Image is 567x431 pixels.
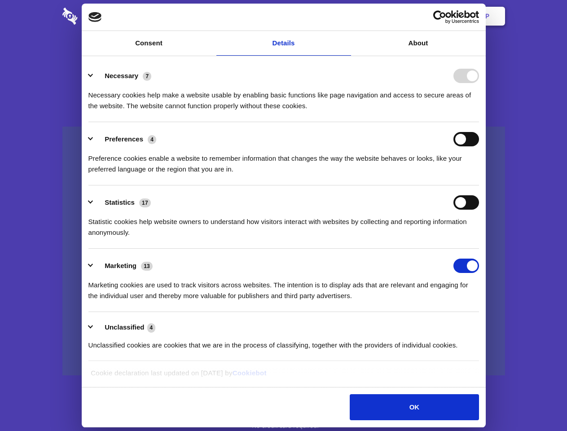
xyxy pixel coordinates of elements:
span: 4 [147,323,156,332]
div: Cookie declaration last updated on [DATE] by [84,368,483,385]
a: Pricing [264,2,303,30]
label: Necessary [105,72,138,79]
label: Statistics [105,198,135,206]
h1: Eliminate Slack Data Loss. [62,40,505,73]
button: Preferences (4) [88,132,162,146]
div: Statistic cookies help website owners to understand how visitors interact with websites by collec... [88,210,479,238]
a: Login [407,2,446,30]
a: Usercentrics Cookiebot - opens in a new window [400,10,479,24]
div: Unclassified cookies are cookies that we are in the process of classifying, together with the pro... [88,333,479,351]
button: Statistics (17) [88,195,157,210]
a: Contact [364,2,405,30]
button: Marketing (13) [88,259,158,273]
img: logo-wordmark-white-trans-d4663122ce5f474addd5e946df7df03e33cb6a1c49d2221995e7729f52c070b2.svg [62,8,139,25]
a: Wistia video thumbnail [62,127,505,376]
div: Preference cookies enable a website to remember information that changes the way the website beha... [88,146,479,175]
img: logo [88,12,102,22]
h4: Auto-redaction of sensitive data, encrypted data sharing and self-destructing private chats. Shar... [62,82,505,111]
span: 4 [148,135,156,144]
label: Preferences [105,135,143,143]
div: Necessary cookies help make a website usable by enabling basic functions like page navigation and... [88,83,479,111]
button: Unclassified (4) [88,322,161,333]
button: OK [350,394,479,420]
button: Necessary (7) [88,69,157,83]
label: Marketing [105,262,136,269]
span: 13 [141,262,153,271]
span: 7 [143,72,151,81]
a: Cookiebot [233,369,267,377]
a: About [351,31,486,56]
div: Marketing cookies are used to track visitors across websites. The intention is to display ads tha... [88,273,479,301]
iframe: Drift Widget Chat Controller [522,386,556,420]
a: Consent [82,31,216,56]
a: Details [216,31,351,56]
span: 17 [139,198,151,207]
